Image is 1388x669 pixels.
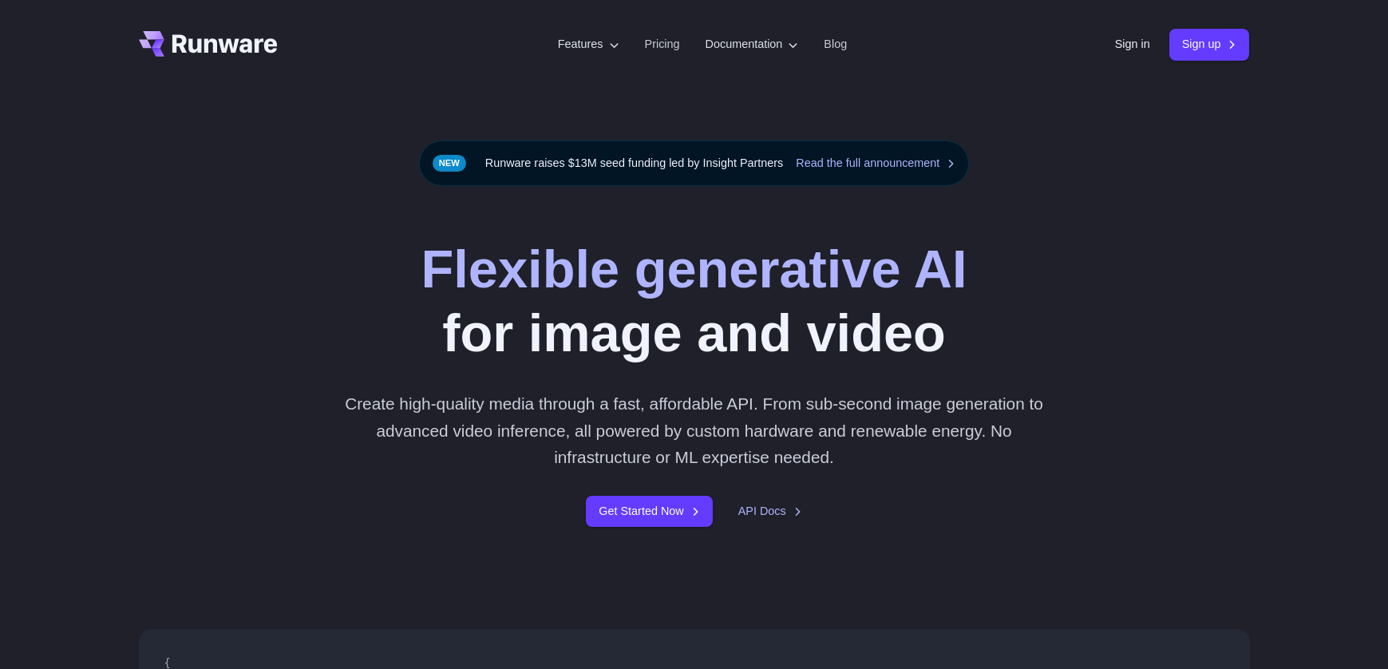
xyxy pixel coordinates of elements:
[338,390,1050,470] p: Create high-quality media through a fast, affordable API. From sub-second image generation to adv...
[645,35,680,53] a: Pricing
[824,35,847,53] a: Blog
[421,237,967,365] h1: for image and video
[1169,29,1250,60] a: Sign up
[1115,35,1150,53] a: Sign in
[706,35,799,53] label: Documentation
[419,141,970,186] div: Runware raises $13M seed funding led by Insight Partners
[139,31,278,57] a: Go to /
[421,239,967,299] strong: Flexible generative AI
[796,154,955,172] a: Read the full announcement
[586,496,712,527] a: Get Started Now
[738,502,802,521] a: API Docs
[558,35,619,53] label: Features
[164,656,171,669] span: {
